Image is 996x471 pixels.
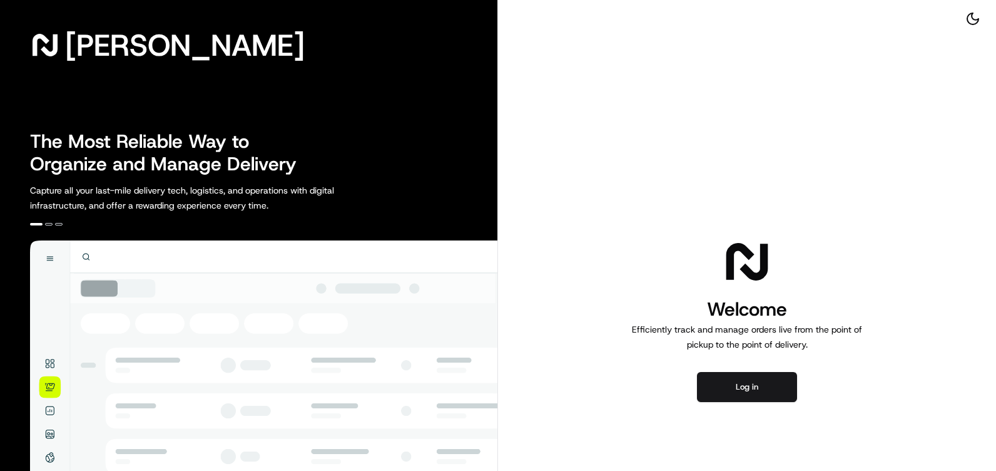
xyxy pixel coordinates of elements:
span: [PERSON_NAME] [65,33,305,58]
h1: Welcome [627,297,867,322]
p: Capture all your last-mile delivery tech, logistics, and operations with digital infrastructure, ... [30,183,390,213]
p: Efficiently track and manage orders live from the point of pickup to the point of delivery. [627,322,867,352]
button: Log in [697,372,797,402]
h2: The Most Reliable Way to Organize and Manage Delivery [30,130,310,175]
